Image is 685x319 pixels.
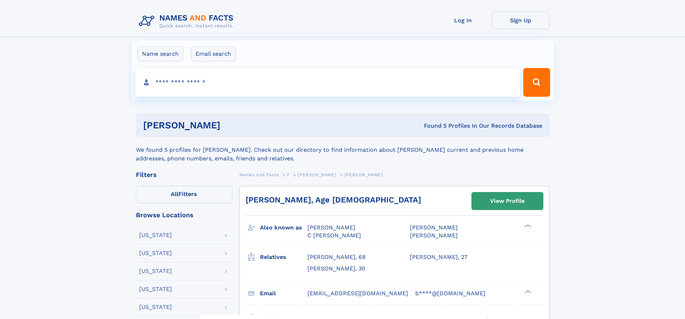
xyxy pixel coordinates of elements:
span: [PERSON_NAME] [307,224,355,231]
div: [US_STATE] [139,304,172,310]
a: View Profile [472,192,543,210]
span: C [PERSON_NAME] [307,232,361,239]
h3: Email [260,287,307,300]
label: Filters [136,186,232,203]
div: ❯ [523,224,531,228]
a: [PERSON_NAME], Age [DEMOGRAPHIC_DATA] [246,195,421,204]
span: [PERSON_NAME] [410,224,458,231]
span: F [287,172,290,177]
span: All [171,191,178,197]
div: Browse Locations [136,212,232,218]
a: [PERSON_NAME], 68 [307,253,366,261]
a: [PERSON_NAME], 27 [410,253,467,261]
h1: [PERSON_NAME] [143,121,322,130]
div: [US_STATE] [139,268,172,274]
span: [EMAIL_ADDRESS][DOMAIN_NAME] [307,290,408,297]
img: Logo Names and Facts [136,12,239,31]
h3: Relatives [260,251,307,263]
span: [PERSON_NAME] [298,172,336,177]
a: Names and Facts [239,170,279,179]
div: [US_STATE] [139,286,172,292]
div: We found 5 profiles for [PERSON_NAME]. Check out our directory to find information about [PERSON_... [136,137,549,163]
a: F [287,170,290,179]
div: View Profile [490,193,525,209]
a: [PERSON_NAME], 30 [307,265,365,273]
div: ❯ [523,289,531,294]
a: [PERSON_NAME] [298,170,336,179]
span: [PERSON_NAME] [410,232,458,239]
span: [PERSON_NAME] [344,172,383,177]
label: Email search [191,46,236,61]
div: Filters [136,172,232,178]
a: Sign Up [492,12,549,29]
label: Name search [137,46,183,61]
input: search input [135,68,520,97]
div: [US_STATE] [139,250,172,256]
div: [US_STATE] [139,232,172,238]
a: Log In [434,12,492,29]
button: Search Button [523,68,550,97]
div: Found 5 Profiles In Our Records Database [322,122,542,130]
h3: Also known as [260,222,307,234]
